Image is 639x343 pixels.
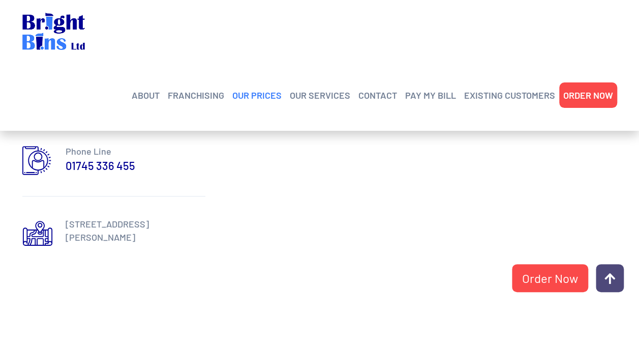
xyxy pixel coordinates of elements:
[563,88,613,103] a: ORDER NOW
[358,88,397,103] a: CONTACT
[168,88,224,103] a: FRANCHISING
[405,88,456,103] a: PAY MY BILL
[132,88,160,103] a: ABOUT
[66,145,205,158] p: Phone Line
[464,88,555,103] a: EXISTING CUSTOMERS
[232,88,282,103] a: OUR PRICES
[66,217,205,244] p: [STREET_ADDRESS][PERSON_NAME]
[290,88,350,103] a: OUR SERVICES
[66,158,135,173] a: 01745 336 455
[512,264,588,292] a: Order Now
